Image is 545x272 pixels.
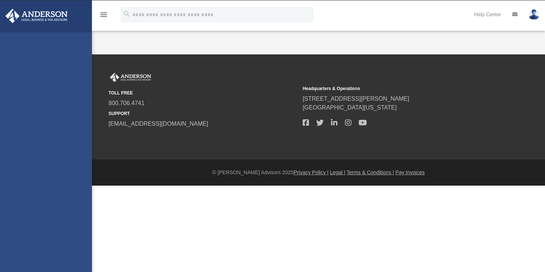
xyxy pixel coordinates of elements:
i: menu [99,10,108,19]
small: SUPPORT [108,110,298,117]
img: User Pic [528,9,539,20]
a: 800.706.4741 [108,100,145,106]
a: [GEOGRAPHIC_DATA][US_STATE] [303,104,397,111]
a: Pay Invoices [395,169,424,175]
img: Anderson Advisors Platinum Portal [3,9,70,23]
a: menu [99,14,108,19]
div: © [PERSON_NAME] Advisors 2025 [92,169,545,176]
i: search [123,10,131,18]
a: [STREET_ADDRESS][PERSON_NAME] [303,96,409,102]
small: TOLL FREE [108,90,298,96]
img: Anderson Advisors Platinum Portal [108,73,153,82]
a: Terms & Conditions | [347,169,394,175]
a: Privacy Policy | [294,169,329,175]
small: Headquarters & Operations [303,85,492,92]
a: Legal | [330,169,345,175]
a: [EMAIL_ADDRESS][DOMAIN_NAME] [108,121,208,127]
